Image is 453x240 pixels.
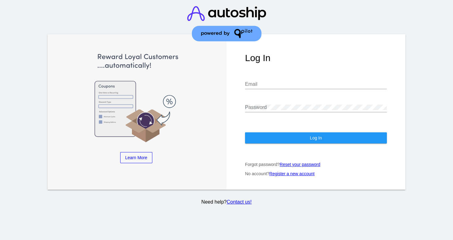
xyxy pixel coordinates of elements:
a: Contact us! [226,199,252,205]
button: Log In [245,132,387,143]
p: Need help? [47,199,407,205]
h1: Log In [245,53,387,63]
img: Automate Campaigns with Zapier, QPilot and Klaviyo [206,53,346,143]
a: Learn More [120,152,152,163]
p: No account? [245,171,387,176]
input: Email [245,81,387,87]
span: Learn More [125,155,147,160]
img: Apply Coupons Automatically to Scheduled Orders with QPilot [66,53,206,143]
a: Reset your password [280,162,320,167]
p: Forgot password? [245,162,387,167]
a: Register a new account [269,171,315,176]
span: Log In [310,135,322,140]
